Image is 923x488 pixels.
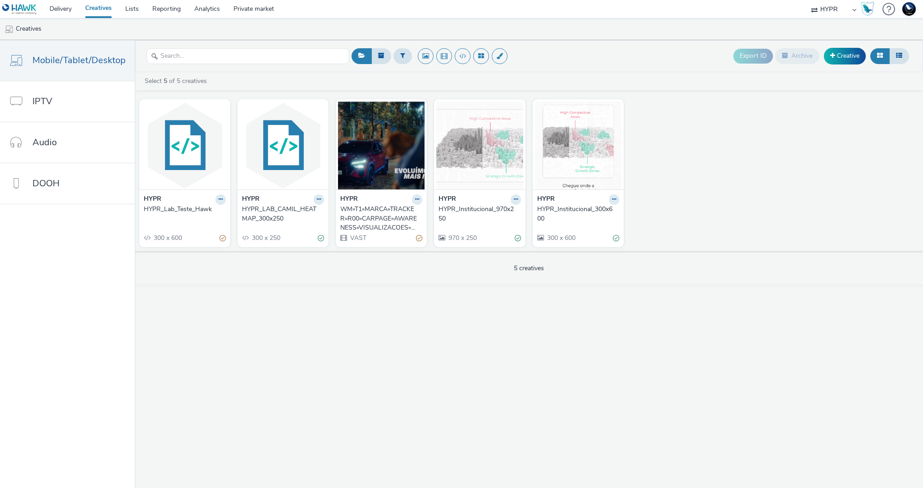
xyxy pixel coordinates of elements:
[318,233,324,243] div: Valid
[515,233,521,243] div: Valid
[546,234,576,242] span: 300 x 600
[613,233,619,243] div: Valid
[144,194,161,205] strong: HYPR
[349,234,366,242] span: VAST
[439,205,521,223] a: HYPR_Institucional_970x250
[153,234,182,242] span: 300 x 600
[448,234,477,242] span: 970 x 250
[733,49,773,63] button: Export ID
[340,194,358,205] strong: HYPR
[32,54,126,67] span: Mobile/Tablet/Desktop
[251,234,280,242] span: 300 x 250
[32,95,52,108] span: IPTV
[2,4,37,15] img: undefined Logo
[537,194,555,205] strong: HYPR
[219,233,226,243] div: Partially valid
[242,205,324,223] a: HYPR_LAB_CAMIL_HEATMAP_300x250
[5,25,14,34] img: mobile
[514,264,544,272] span: 5 creatives
[416,233,422,243] div: Partially valid
[861,2,874,16] img: Hawk Academy
[902,2,916,16] img: Support Hawk
[537,205,616,223] div: HYPR_Institucional_300x600
[436,101,523,189] img: HYPR_Institucional_970x250 visual
[870,48,890,64] button: Grid
[338,101,425,189] img: WM»T1»MARCA»TRACKER»R00»CARPAGE»AWARENESS»VISUALIZACOES»HYPR»HYPR»INT»ENTRETENIMENTO»LANCAMENTO»C...
[439,205,517,223] div: HYPR_Institucional_970x250
[144,205,226,214] a: HYPR_Lab_Teste_Hawk
[32,136,57,149] span: Audio
[889,48,909,64] button: Table
[164,77,167,85] strong: 5
[775,48,819,64] button: Archive
[142,101,228,189] img: HYPR_Lab_Teste_Hawk visual
[861,2,878,16] a: Hawk Academy
[144,205,222,214] div: HYPR_Lab_Teste_Hawk
[240,101,326,189] img: HYPR_LAB_CAMIL_HEATMAP_300x250 visual
[32,177,59,190] span: DOOH
[144,77,210,85] a: Select of 5 creatives
[146,48,349,64] input: Search...
[340,205,419,232] div: WM»T1»MARCA»TRACKER»R00»CARPAGE»AWARENESS»VISUALIZACOES»HYPR»HYPR»INT»ENTRETENIMENTO»LANCAMENTO»C...
[824,48,866,64] a: Creative
[340,205,422,232] a: WM»T1»MARCA»TRACKER»R00»CARPAGE»AWARENESS»VISUALIZACOES»HYPR»HYPR»INT»ENTRETENIMENTO»LANCAMENTO»C...
[242,205,320,223] div: HYPR_LAB_CAMIL_HEATMAP_300x250
[535,101,621,189] img: HYPR_Institucional_300x600 visual
[242,194,260,205] strong: HYPR
[439,194,456,205] strong: HYPR
[537,205,619,223] a: HYPR_Institucional_300x600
